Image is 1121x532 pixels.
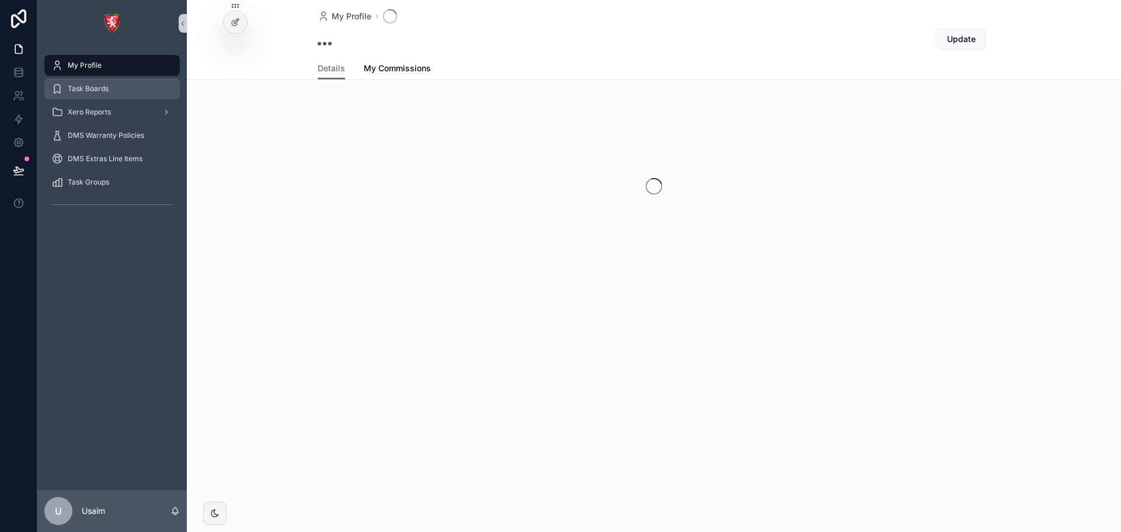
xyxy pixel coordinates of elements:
img: App logo [103,14,121,33]
button: Update [937,29,986,50]
p: Usaim [82,505,105,517]
span: DMS Warranty Policies [68,131,144,140]
div: scrollable content [37,47,187,229]
a: Details [318,58,345,80]
span: My Profile [68,61,102,70]
a: DMS Extras Line Items [44,148,180,169]
span: Details [318,62,345,74]
span: My Profile [332,11,371,22]
span: DMS Extras Line Items [68,154,142,164]
a: Task Boards [44,78,180,99]
a: DMS Warranty Policies [44,125,180,146]
span: U [55,504,62,518]
span: My Commissions [364,62,431,74]
a: My Commissions [364,58,431,81]
span: Xero Reports [68,107,111,117]
a: My Profile [44,55,180,76]
span: Task Boards [68,84,109,93]
span: Task Groups [68,178,109,187]
span: Update [947,33,976,45]
a: My Profile [318,11,371,22]
a: Task Groups [44,172,180,193]
a: Xero Reports [44,102,180,123]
